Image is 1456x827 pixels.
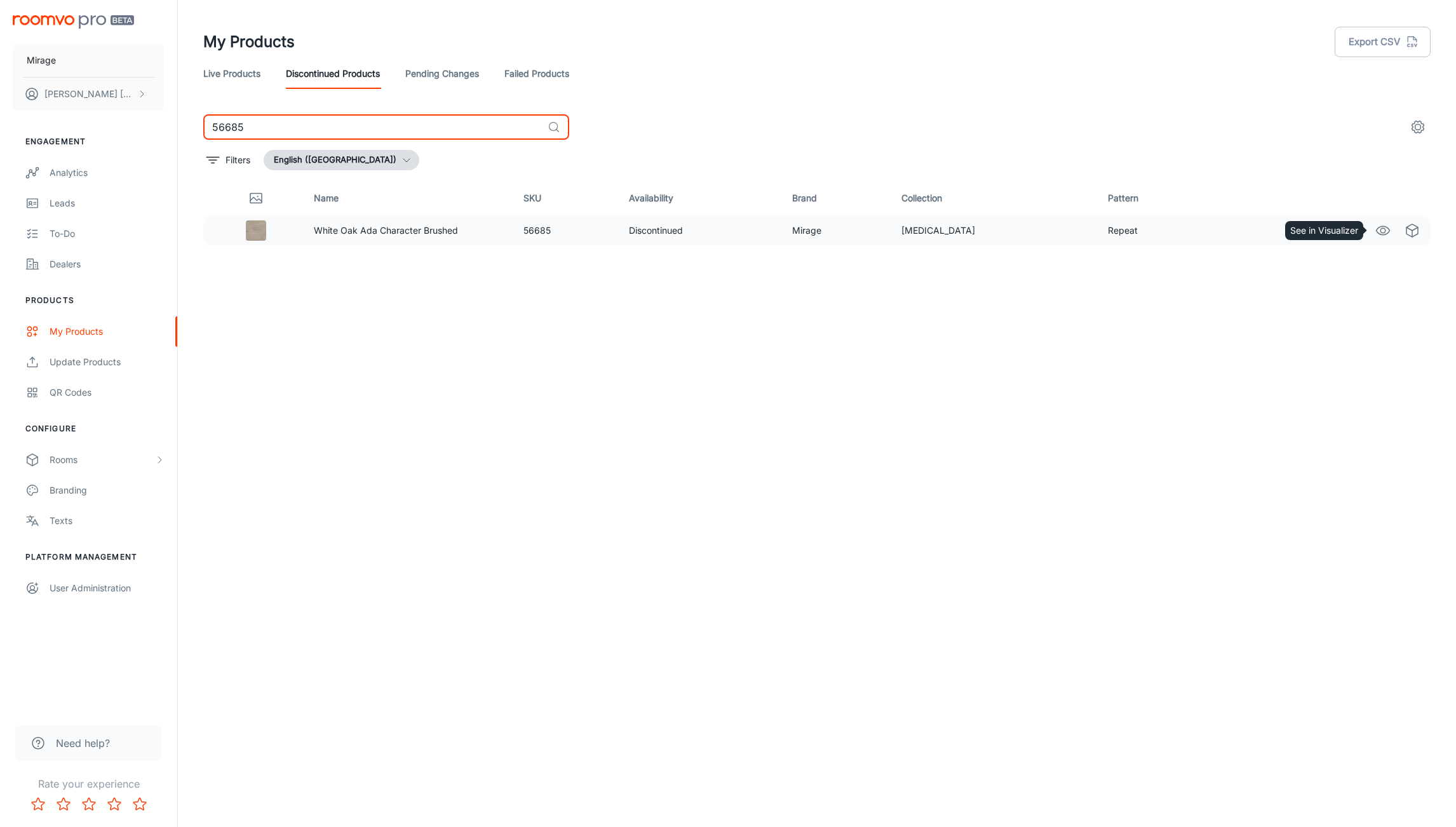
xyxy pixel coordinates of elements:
[56,736,110,751] span: Need help?
[1098,216,1221,245] td: Repeat
[513,180,618,216] th: SKU
[891,216,1098,245] td: [MEDICAL_DATA]
[203,58,260,89] a: Live Products
[76,791,102,817] button: Rate 3 star
[226,153,250,167] p: Filters
[13,44,165,77] button: Mirage
[50,166,165,180] div: Analytics
[504,58,569,89] a: Failed Products
[50,581,165,595] div: User Administration
[50,386,165,400] div: QR Codes
[50,355,165,369] div: Update Products
[513,216,618,245] td: 56685
[1405,114,1431,140] button: settings
[304,180,513,216] th: Name
[13,15,134,29] img: Roomvo PRO Beta
[13,77,165,111] button: [PERSON_NAME] [PERSON_NAME]
[50,483,165,497] div: Branding
[891,180,1098,216] th: Collection
[203,150,253,170] button: filter
[25,791,51,817] button: Rate 1 star
[51,791,76,817] button: Rate 2 star
[50,453,154,467] div: Rooms
[50,257,165,271] div: Dealers
[782,180,891,216] th: Brand
[782,216,891,245] td: Mirage
[27,53,56,67] p: Mirage
[1401,220,1423,241] a: See in Virtual Samples
[405,58,479,89] a: Pending Changes
[1335,27,1431,57] button: Export CSV
[203,114,543,140] input: Search
[50,514,165,528] div: Texts
[50,227,165,241] div: To-do
[50,325,165,339] div: My Products
[286,58,380,89] a: Discontinued Products
[50,196,165,210] div: Leads
[248,191,264,206] svg: Thumbnail
[102,791,127,817] button: Rate 4 star
[1372,220,1394,241] a: See in Visualizer
[619,180,782,216] th: Availability
[203,30,295,53] h1: My Products
[10,776,167,791] p: Rate your experience
[314,225,458,236] a: White Oak Ada Character Brushed
[619,216,782,245] td: Discontinued
[44,87,134,101] p: [PERSON_NAME] [PERSON_NAME]
[1343,220,1365,241] a: Edit
[1098,180,1221,216] th: Pattern
[264,150,419,170] button: English ([GEOGRAPHIC_DATA])
[127,791,152,817] button: Rate 5 star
